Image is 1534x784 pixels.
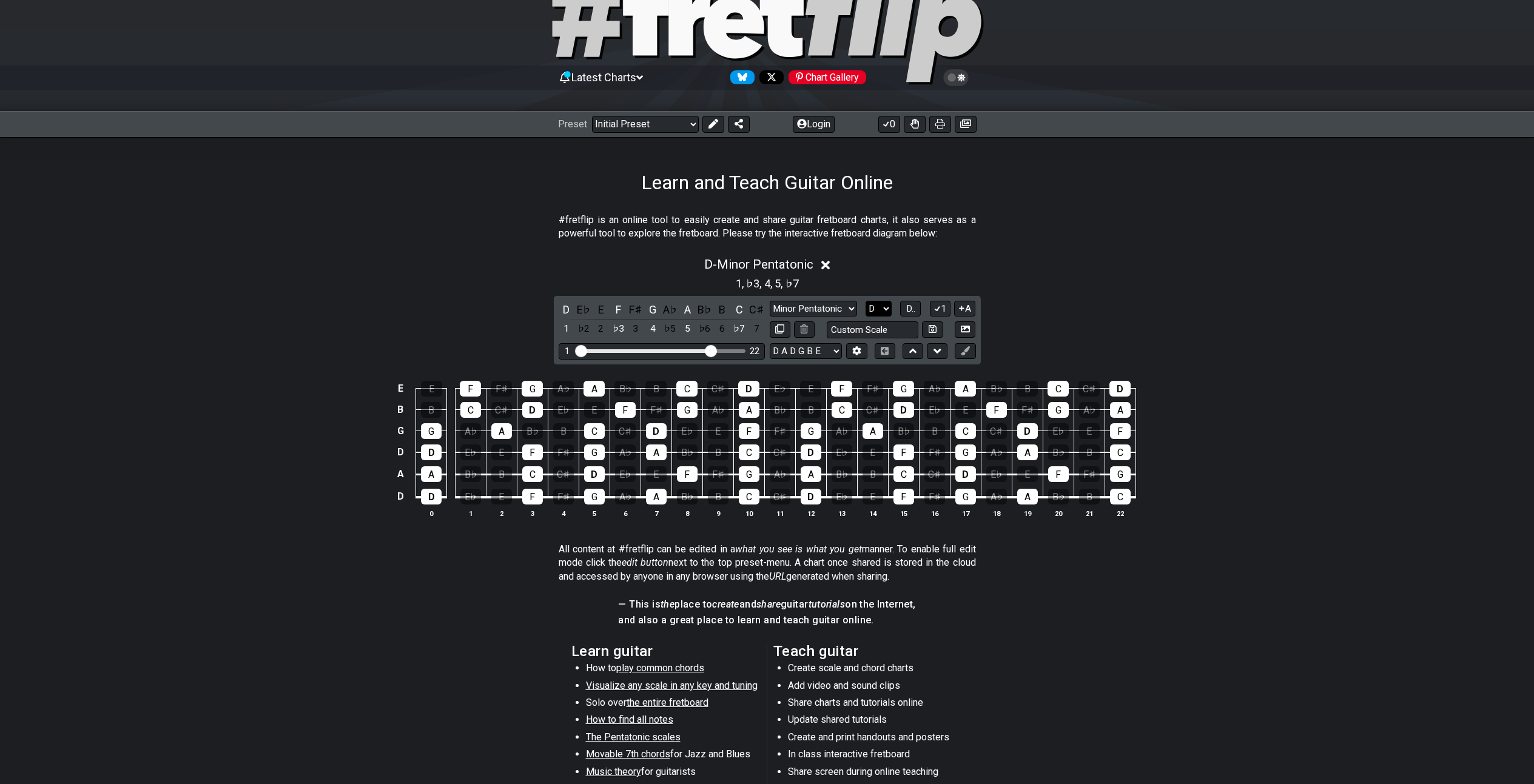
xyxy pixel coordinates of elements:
section: Scale pitch classes [730,273,804,292]
div: C [584,423,605,439]
button: Create Image [955,321,975,338]
span: ♭7 [786,275,799,292]
div: C♯ [770,444,790,460]
div: 1 [565,346,570,357]
span: How to find all notes [586,714,673,725]
div: F [522,444,543,460]
div: toggle scale degree [748,321,764,337]
th: 18 [981,508,1012,520]
div: F♯ [646,402,667,418]
div: F♯ [553,444,574,460]
div: A♭ [1079,402,1100,418]
h2: Learn guitar [571,645,761,658]
li: Share charts and tutorials online [788,696,961,713]
div: F [986,402,1007,418]
div: B♭ [893,423,914,439]
th: 15 [888,508,919,520]
div: A♭ [553,381,574,397]
th: 11 [764,508,795,520]
div: E [491,489,512,504]
div: A♭ [708,402,728,418]
div: B♭ [677,444,698,460]
span: play common chords [616,662,704,674]
div: A [491,423,512,439]
em: what you see is what you get [735,543,862,555]
div: A [646,444,667,460]
em: share [756,598,781,610]
div: F♯ [924,489,945,504]
td: A [393,463,408,485]
div: D [584,466,605,482]
div: A♭ [615,489,636,504]
div: B♭ [986,381,1007,397]
div: C♯ [491,402,512,418]
div: E♭ [460,489,481,504]
div: G [421,423,442,439]
div: A♭ [460,423,481,439]
span: ♭3 [746,275,759,292]
div: toggle pitch class [593,301,609,318]
button: 1 [930,301,950,317]
div: E♭ [677,423,698,439]
h2: Teach guitar [773,645,963,658]
div: A♭ [832,423,852,439]
div: C [832,402,852,418]
div: B [1079,489,1100,504]
div: F [615,402,636,418]
div: A♭ [615,444,636,460]
div: E [646,466,667,482]
li: Solo over [586,696,759,713]
div: A [739,402,759,418]
div: A [584,381,605,397]
div: A [646,489,667,504]
div: toggle pitch class [697,301,713,318]
div: toggle scale degree [593,321,609,337]
div: E♭ [769,381,790,397]
div: C♯ [615,423,636,439]
em: create [712,598,739,610]
div: G [677,402,698,418]
button: A [954,301,975,317]
th: 13 [826,508,857,520]
div: B♭ [460,466,481,482]
div: B♭ [1048,444,1069,460]
div: G [801,423,821,439]
li: Create and print handouts and posters [788,731,961,748]
li: Update shared tutorials [788,713,961,730]
div: G [522,381,543,397]
div: E [491,444,512,460]
div: toggle pitch class [610,301,626,318]
div: toggle pitch class [714,301,730,318]
div: toggle pitch class [679,301,695,318]
div: F [893,489,914,504]
th: 1 [455,508,486,520]
div: C [893,466,914,482]
div: A [1110,402,1131,418]
div: B♭ [832,466,852,482]
div: A [801,466,821,482]
a: #fretflip at Pinterest [784,70,866,84]
span: 5 [775,275,781,292]
div: F [831,381,852,397]
div: B [863,466,883,482]
span: The Pentatonic scales [586,731,681,743]
button: Edit Preset [702,116,724,133]
div: C [739,489,759,504]
div: toggle scale degree [662,321,678,337]
div: D [421,444,442,460]
div: D [1109,381,1131,397]
div: F♯ [770,423,790,439]
div: F♯ [1017,402,1038,418]
button: D.. [900,301,921,317]
th: 16 [919,508,950,520]
a: Follow #fretflip at Bluesky [725,70,755,84]
div: toggle scale degree [628,321,644,337]
span: D.. [906,303,915,314]
div: E [800,381,821,397]
td: G [393,420,408,441]
div: G [1110,466,1131,482]
div: A♭ [770,466,790,482]
th: 10 [733,508,764,520]
div: C [1110,444,1131,460]
div: E♭ [1048,423,1069,439]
